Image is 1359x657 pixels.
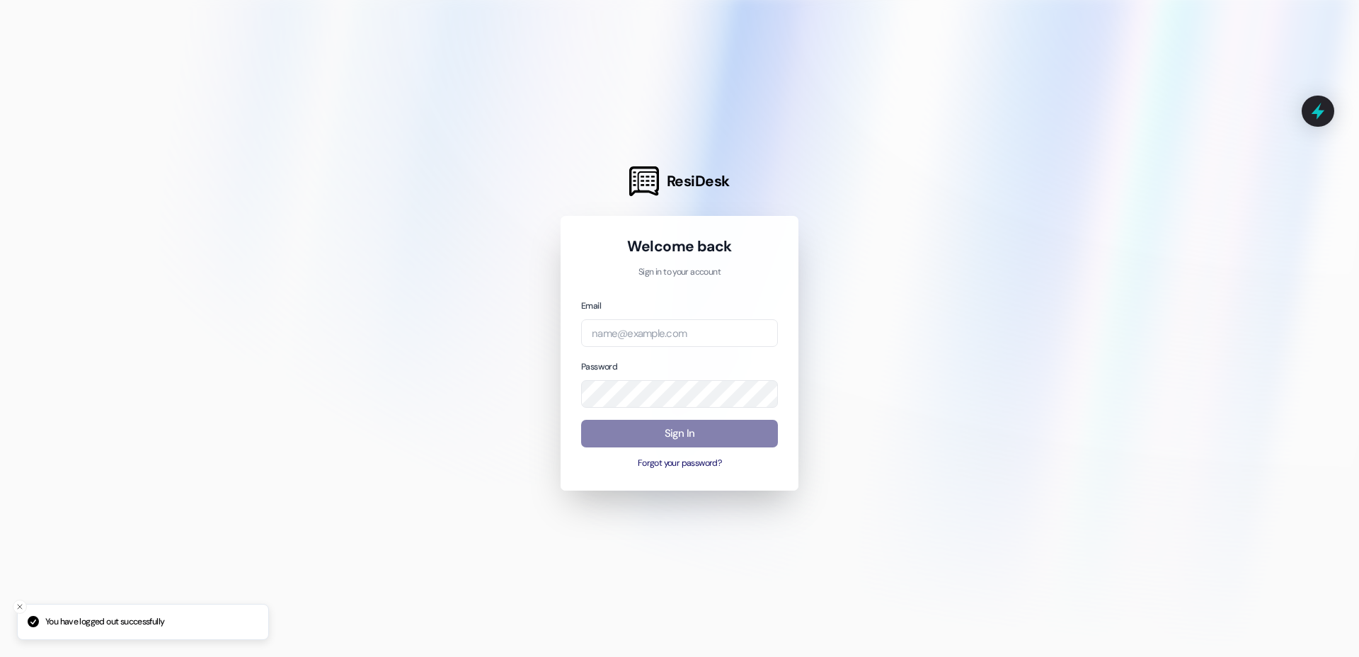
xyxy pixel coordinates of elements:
[629,166,659,196] img: ResiDesk Logo
[45,616,164,629] p: You have logged out successfully
[581,361,617,372] label: Password
[667,171,730,191] span: ResiDesk
[581,300,601,312] label: Email
[581,319,778,347] input: name@example.com
[581,457,778,470] button: Forgot your password?
[581,420,778,447] button: Sign In
[581,236,778,256] h1: Welcome back
[581,266,778,279] p: Sign in to your account
[13,600,27,614] button: Close toast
